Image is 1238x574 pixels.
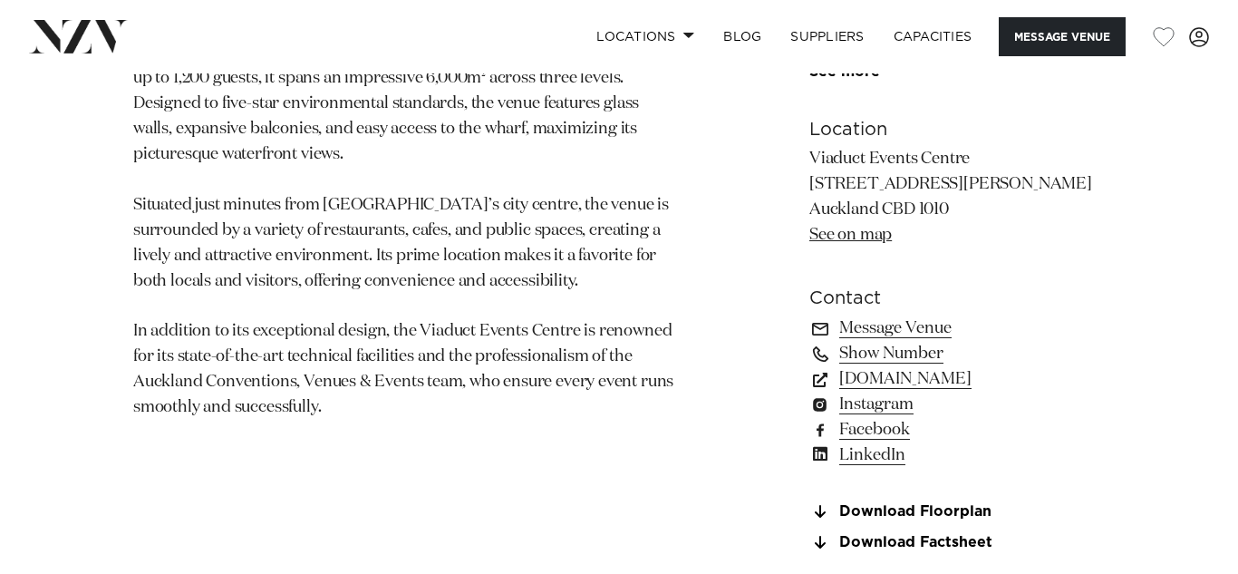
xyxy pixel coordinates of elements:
[809,341,1105,366] a: Show Number
[809,285,1105,312] h6: Contact
[809,227,892,243] a: See on map
[809,443,1105,468] a: LinkedIn
[879,17,987,56] a: Capacities
[809,535,1105,551] a: Download Factsheet
[29,20,128,53] img: nzv-logo.png
[709,17,776,56] a: BLOG
[809,116,1105,143] h6: Location
[809,392,1105,417] a: Instagram
[809,316,1105,341] a: Message Venue
[776,17,878,56] a: SUPPLIERS
[809,504,1105,520] a: Download Floorplan
[809,417,1105,443] a: Facebook
[809,147,1105,248] p: Viaduct Events Centre [STREET_ADDRESS][PERSON_NAME] Auckland CBD 1010
[133,42,681,421] p: Boasting seven versatile spaces, including a banquet area capable of hosting up to 1,200 guests, ...
[582,17,709,56] a: Locations
[999,17,1126,56] button: Message Venue
[809,366,1105,392] a: [DOMAIN_NAME]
